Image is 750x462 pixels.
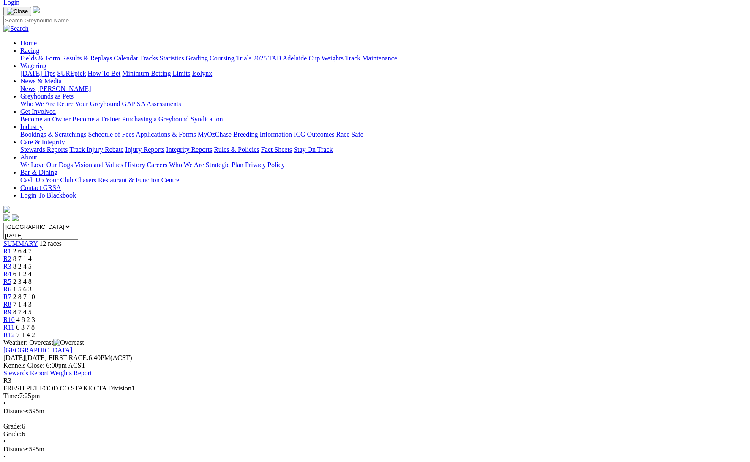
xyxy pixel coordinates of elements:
div: Get Involved [20,115,747,123]
a: Home [20,39,37,47]
span: R3 [3,377,11,384]
a: [GEOGRAPHIC_DATA] [3,346,72,354]
img: Search [3,25,29,33]
div: Wagering [20,70,747,77]
a: Track Injury Rebate [69,146,123,153]
span: • [3,400,6,407]
a: Industry [20,123,43,130]
a: [PERSON_NAME] [37,85,91,92]
div: Racing [20,55,747,62]
a: R11 [3,324,14,331]
a: Syndication [191,115,223,123]
span: Grade: [3,423,22,430]
span: 1 5 6 3 [13,286,32,293]
a: Fields & Form [20,55,60,62]
div: 6 [3,430,747,438]
a: Stewards Reports [20,146,68,153]
img: Overcast [53,339,84,346]
div: Kennels Close: 6:00pm ACST [3,362,747,369]
a: About [20,154,37,161]
img: Close [7,8,28,15]
div: Greyhounds as Pets [20,100,747,108]
span: 2 8 7 10 [13,293,35,300]
span: R5 [3,278,11,285]
a: Calendar [114,55,138,62]
a: 2025 TAB Adelaide Cup [253,55,320,62]
a: MyOzChase [198,131,232,138]
a: Careers [147,161,167,168]
a: Trials [236,55,251,62]
a: History [125,161,145,168]
span: 6 1 2 4 [13,270,32,278]
div: Industry [20,131,747,138]
span: Weather: Overcast [3,339,84,346]
a: Rules & Policies [214,146,259,153]
span: 12 races [39,240,62,247]
span: 2 6 4 7 [13,247,32,255]
span: 2 3 4 8 [13,278,32,285]
div: 6 [3,423,747,430]
input: Search [3,16,78,25]
a: Stay On Track [294,146,333,153]
a: R9 [3,308,11,316]
span: Time: [3,392,19,399]
a: Stewards Report [3,369,48,377]
a: Chasers Restaurant & Function Centre [75,176,179,184]
span: R1 [3,247,11,255]
a: SUREpick [57,70,86,77]
a: Cash Up Your Club [20,176,73,184]
span: [DATE] [3,354,47,361]
span: 6:40PM(ACST) [49,354,132,361]
a: Applications & Forms [136,131,196,138]
div: 595m [3,407,747,415]
a: Strategic Plan [206,161,243,168]
a: Race Safe [336,131,363,138]
span: [DATE] [3,354,25,361]
a: R6 [3,286,11,293]
input: Select date [3,231,78,240]
span: R4 [3,270,11,278]
a: Login To Blackbook [20,192,76,199]
img: facebook.svg [3,214,10,221]
span: 8 2 4 5 [13,263,32,270]
span: 7 1 4 3 [13,301,32,308]
div: About [20,161,747,169]
a: Become a Trainer [72,115,120,123]
a: Privacy Policy [245,161,285,168]
a: Purchasing a Greyhound [122,115,189,123]
a: Greyhounds as Pets [20,93,74,100]
span: R10 [3,316,15,323]
span: R3 [3,263,11,270]
a: R12 [3,331,15,338]
a: How To Bet [88,70,121,77]
span: Distance: [3,407,29,415]
a: Weights [322,55,344,62]
button: Toggle navigation [3,7,31,16]
a: [DATE] Tips [20,70,55,77]
a: Bar & Dining [20,169,57,176]
div: News & Media [20,85,747,93]
a: Become an Owner [20,115,71,123]
a: Integrity Reports [166,146,212,153]
span: • [3,438,6,445]
img: twitter.svg [12,214,19,221]
a: Track Maintenance [345,55,397,62]
a: Coursing [210,55,235,62]
a: ICG Outcomes [294,131,334,138]
span: 4 8 2 3 [16,316,35,323]
a: R7 [3,293,11,300]
a: Schedule of Fees [88,131,134,138]
span: Grade: [3,430,22,437]
img: logo-grsa-white.png [33,6,40,13]
a: We Love Our Dogs [20,161,73,168]
a: Injury Reports [125,146,164,153]
a: Bookings & Scratchings [20,131,86,138]
a: R8 [3,301,11,308]
div: 7:25pm [3,392,747,400]
span: SUMMARY [3,240,38,247]
a: Care & Integrity [20,138,65,146]
span: • [3,453,6,460]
